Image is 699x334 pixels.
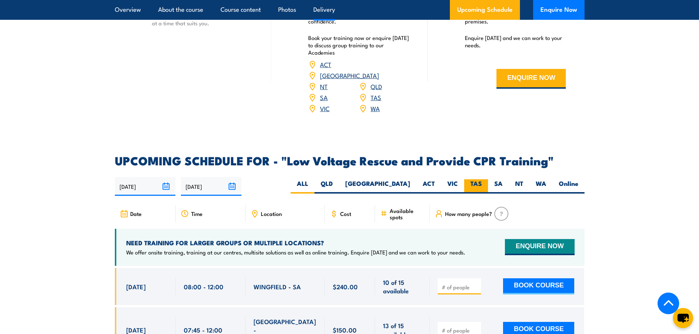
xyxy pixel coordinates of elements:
[442,327,478,334] input: # of people
[529,179,553,194] label: WA
[503,278,574,294] button: BOOK COURSE
[416,179,441,194] label: ACT
[488,179,509,194] label: SA
[115,177,175,196] input: From date
[673,308,693,328] button: chat-button
[320,104,330,113] a: VIC
[371,82,382,91] a: QLD
[496,69,566,89] button: ENQUIRE NOW
[383,278,422,295] span: 10 of 15 available
[339,179,416,194] label: [GEOGRAPHIC_DATA]
[126,239,465,247] h4: NEED TRAINING FOR LARGER GROUPS OR MULTIPLE LOCATIONS?
[320,60,331,69] a: ACT
[553,179,585,194] label: Online
[291,179,314,194] label: ALL
[126,282,146,291] span: [DATE]
[130,210,142,217] span: Date
[505,239,574,255] button: ENQUIRE NOW
[254,282,301,291] span: WINGFIELD - SA
[509,179,529,194] label: NT
[314,179,339,194] label: QLD
[371,104,380,113] a: WA
[320,93,328,102] a: SA
[308,34,409,56] p: Book your training now or enquire [DATE] to discuss group training to our Academies
[442,283,478,291] input: # of people
[184,282,223,291] span: 08:00 - 12:00
[184,326,222,334] span: 07:45 - 12:00
[441,179,464,194] label: VIC
[126,249,465,256] p: We offer onsite training, training at our centres, multisite solutions as well as online training...
[371,93,381,102] a: TAS
[465,34,566,49] p: Enquire [DATE] and we can work to your needs.
[115,155,585,165] h2: UPCOMING SCHEDULE FOR - "Low Voltage Rescue and Provide CPR Training"
[181,177,241,196] input: To date
[191,210,203,217] span: Time
[333,282,358,291] span: $240.00
[333,326,357,334] span: $150.00
[320,82,328,91] a: NT
[445,210,492,217] span: How many people?
[340,210,351,217] span: Cost
[320,71,379,80] a: [GEOGRAPHIC_DATA]
[390,208,425,220] span: Available spots
[464,179,488,194] label: TAS
[126,326,146,334] span: [DATE]
[261,210,282,217] span: Location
